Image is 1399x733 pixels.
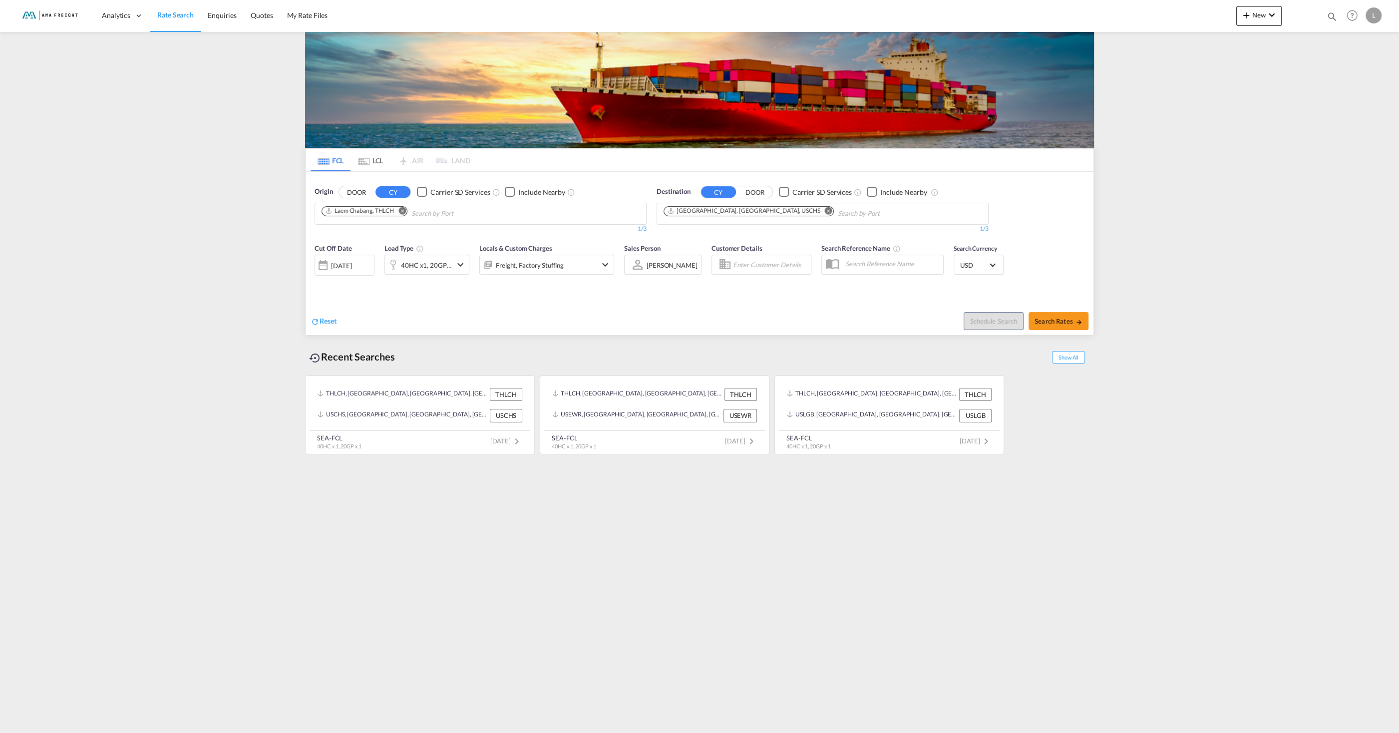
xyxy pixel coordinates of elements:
div: THLCH, Laem Chabang, Thailand, South East Asia, Asia Pacific [552,388,722,401]
span: [DATE] [490,437,523,445]
button: DOOR [737,186,772,198]
span: Cut Off Date [315,244,352,252]
div: USEWR, Newark, NJ, United States, North America, Americas [552,409,721,422]
md-icon: Your search will be saved by the below given name [893,245,901,253]
div: Freight Factory Stuffingicon-chevron-down [479,255,614,275]
md-icon: icon-refresh [311,317,320,326]
span: Rate Search [157,10,194,19]
button: Remove [818,207,833,217]
div: 1/3 [315,225,647,233]
div: 40HC x1 20GP x1 [401,258,452,272]
button: Remove [392,207,407,217]
span: My Rate Files [287,11,328,19]
span: Enquiries [208,11,237,19]
span: Customer Details [711,244,762,252]
div: SEA-FCL [786,433,831,442]
span: New [1240,11,1278,19]
span: 40HC x 1, 20GP x 1 [552,443,596,449]
md-icon: icon-chevron-right [980,435,992,447]
button: CY [701,186,736,198]
span: Reset [320,317,337,325]
button: Note: By default Schedule search will only considerorigin ports, destination ports and cut off da... [964,312,1024,330]
span: Load Type [384,244,424,252]
md-icon: icon-chevron-down [454,259,466,271]
div: Include Nearby [880,187,927,197]
md-icon: icon-arrow-right [1075,319,1082,326]
span: USD [960,261,988,270]
div: SEA-FCL [552,433,596,442]
div: Carrier SD Services [792,187,852,197]
span: Destination [657,187,691,197]
md-icon: icon-chevron-right [511,435,523,447]
span: Search Rates [1035,317,1082,325]
md-icon: icon-plus 400-fg [1240,9,1252,21]
div: USLGB [959,409,992,422]
md-icon: icon-chevron-down [599,259,611,271]
div: icon-magnify [1327,11,1338,26]
div: USLGB, Long Beach, CA, United States, North America, Americas [787,409,957,422]
div: Charleston, SC, USCHS [667,207,820,215]
input: Search Reference Name [840,256,943,271]
button: icon-plus 400-fgNewicon-chevron-down [1236,6,1282,26]
md-icon: icon-backup-restore [309,352,321,364]
md-icon: icon-chevron-right [745,435,757,447]
img: f843cad07f0a11efa29f0335918cc2fb.png [15,4,82,27]
span: [DATE] [960,437,992,445]
div: Help [1344,7,1366,25]
md-checkbox: Checkbox No Ink [867,187,927,197]
span: 40HC x 1, 20GP x 1 [786,443,831,449]
div: Include Nearby [518,187,565,197]
md-tab-item: FCL [311,149,350,171]
span: Quotes [251,11,273,19]
input: Enter Customer Details [733,257,808,272]
md-icon: Unchecked: Search for CY (Container Yard) services for all selected carriers.Checked : Search for... [492,188,500,196]
div: [DATE] [331,261,351,270]
button: Search Ratesicon-arrow-right [1029,312,1088,330]
img: LCL+%26+FCL+BACKGROUND.png [305,32,1094,148]
div: [DATE] [315,255,374,276]
input: Chips input. [411,206,506,222]
span: Analytics [102,10,130,20]
div: THLCH [724,388,757,401]
span: [DATE] [725,437,757,445]
recent-search-card: THLCH, [GEOGRAPHIC_DATA], [GEOGRAPHIC_DATA], [GEOGRAPHIC_DATA], [GEOGRAPHIC_DATA] THLCHUSEWR, [GE... [540,375,769,454]
div: Carrier SD Services [430,187,490,197]
div: icon-refreshReset [311,316,337,327]
div: L [1366,7,1382,23]
div: THLCH [959,388,992,401]
div: Press delete to remove this chip. [325,207,396,215]
span: 40HC x 1, 20GP x 1 [317,443,361,449]
div: USCHS, Charleston, SC, United States, North America, Americas [318,409,487,422]
div: THLCH, Laem Chabang, Thailand, South East Asia, Asia Pacific [787,388,957,401]
span: Search Currency [954,245,997,252]
md-icon: Unchecked: Ignores neighbouring ports when fetching rates.Checked : Includes neighbouring ports w... [567,188,575,196]
md-pagination-wrapper: Use the left and right arrow keys to navigate between tabs [311,149,470,171]
div: Laem Chabang, THLCH [325,207,394,215]
div: Freight Factory Stuffing [496,258,564,272]
span: Help [1344,7,1361,24]
input: Chips input. [838,206,933,222]
recent-search-card: THLCH, [GEOGRAPHIC_DATA], [GEOGRAPHIC_DATA], [GEOGRAPHIC_DATA], [GEOGRAPHIC_DATA] THLCHUSLGB, [GE... [774,375,1004,454]
div: USEWR [723,409,757,422]
button: DOOR [339,186,374,198]
div: SEA-FCL [317,433,361,442]
div: Recent Searches [305,346,399,368]
md-checkbox: Checkbox No Ink [417,187,490,197]
recent-search-card: THLCH, [GEOGRAPHIC_DATA], [GEOGRAPHIC_DATA], [GEOGRAPHIC_DATA], [GEOGRAPHIC_DATA] THLCHUSCHS, [GE... [305,375,535,454]
div: 40HC x1 20GP x1icon-chevron-down [384,255,469,275]
md-select: Sales Person: Leonard Slezak [646,258,699,272]
div: [PERSON_NAME] [647,261,698,269]
div: Press delete to remove this chip. [667,207,822,215]
md-icon: Unchecked: Ignores neighbouring ports when fetching rates.Checked : Includes neighbouring ports w... [930,188,938,196]
span: Origin [315,187,333,197]
md-icon: icon-chevron-down [1266,9,1278,21]
span: Locals & Custom Charges [479,244,552,252]
div: THLCH, Laem Chabang, Thailand, South East Asia, Asia Pacific [318,388,487,401]
md-icon: icon-information-outline [416,245,424,253]
div: 1/3 [657,225,989,233]
span: Search Reference Name [821,244,901,252]
span: Sales Person [624,244,661,252]
div: USCHS [490,409,522,422]
div: THLCH [490,388,522,401]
